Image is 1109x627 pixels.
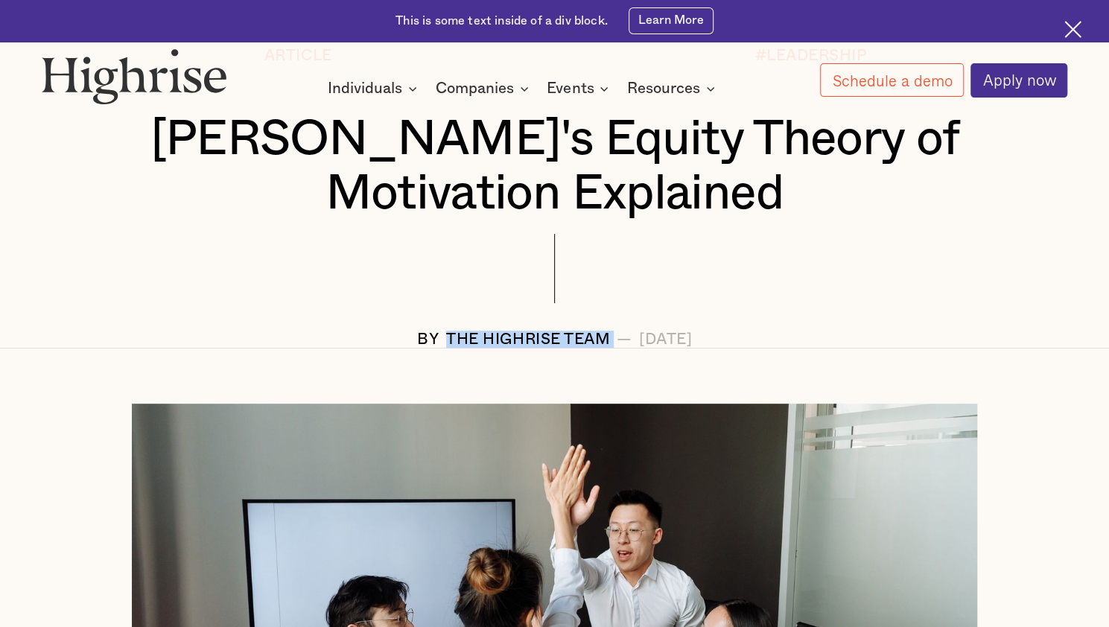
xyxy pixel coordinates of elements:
div: The Highrise Team [446,331,610,348]
div: This is some text inside of a div block. [395,13,608,29]
div: BY [417,331,439,348]
a: Schedule a demo [820,63,963,97]
div: [DATE] [639,331,692,348]
div: Companies [436,80,533,98]
div: Events [547,80,594,98]
div: Individuals [328,80,402,98]
div: Individuals [328,80,422,98]
div: Resources [627,80,700,98]
div: — [617,331,632,348]
h1: [PERSON_NAME]'s Equity Theory of Motivation Explained [84,112,1025,221]
img: Cross icon [1064,21,1081,38]
div: Resources [627,80,719,98]
div: Companies [436,80,514,98]
img: Highrise logo [42,48,227,104]
a: Learn More [629,7,714,34]
div: Events [547,80,613,98]
a: Apply now [970,63,1067,98]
